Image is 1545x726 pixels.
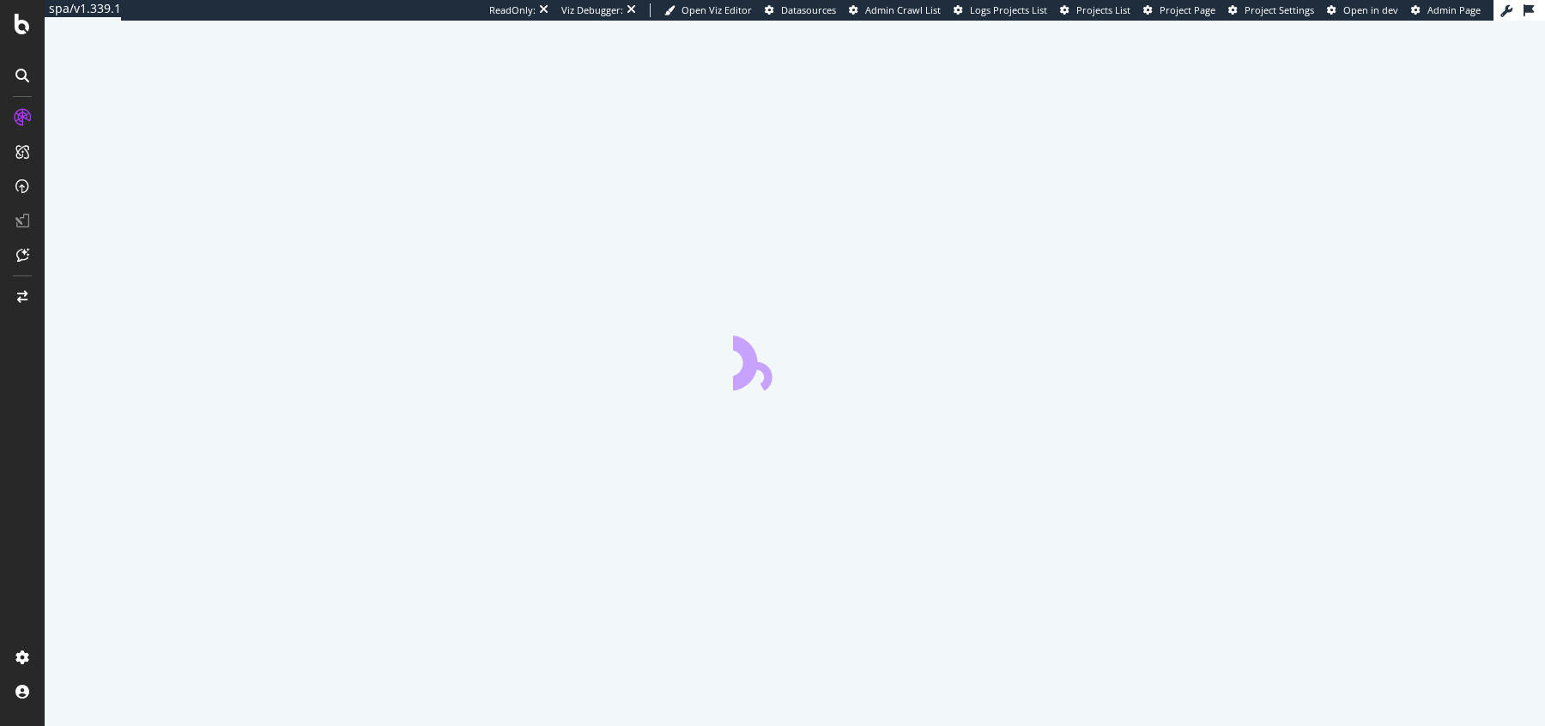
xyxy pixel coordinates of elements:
span: Datasources [781,3,836,16]
span: Project Settings [1245,3,1314,16]
a: Projects List [1060,3,1130,17]
div: ReadOnly: [489,3,536,17]
a: Logs Projects List [954,3,1047,17]
span: Logs Projects List [970,3,1047,16]
span: Admin Page [1427,3,1481,16]
a: Open in dev [1327,3,1398,17]
div: Viz Debugger: [561,3,623,17]
span: Open in dev [1343,3,1398,16]
a: Admin Page [1411,3,1481,17]
a: Admin Crawl List [849,3,941,17]
span: Projects List [1076,3,1130,16]
a: Datasources [765,3,836,17]
span: Open Viz Editor [682,3,752,16]
span: Admin Crawl List [865,3,941,16]
div: animation [733,329,857,390]
a: Project Page [1143,3,1215,17]
span: Project Page [1160,3,1215,16]
a: Open Viz Editor [664,3,752,17]
a: Project Settings [1228,3,1314,17]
